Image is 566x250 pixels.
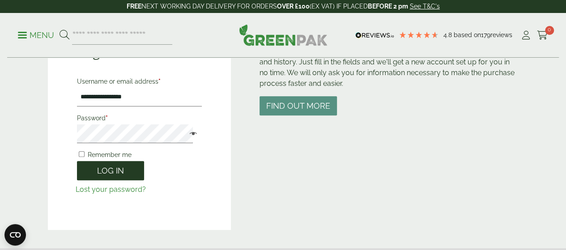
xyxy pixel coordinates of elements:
[537,31,548,40] i: Cart
[260,96,337,115] button: Find out more
[443,31,454,38] span: 4.8
[454,31,481,38] span: Based on
[545,26,554,35] span: 0
[18,30,54,39] a: Menu
[355,32,394,38] img: REVIEWS.io
[277,3,310,10] strong: OVER £100
[18,30,54,41] p: Menu
[481,31,490,38] span: 179
[410,3,440,10] a: See T&C's
[77,112,202,124] label: Password
[76,42,204,59] h2: Login
[260,102,337,110] a: Find out more
[127,3,141,10] strong: FREE
[77,75,202,88] label: Username or email address
[76,185,146,194] a: Lost your password?
[399,31,439,39] div: 4.78 Stars
[260,46,518,89] p: Registering for an account gives you the ability to access your order status and history. Just fi...
[490,31,512,38] span: reviews
[368,3,408,10] strong: BEFORE 2 pm
[79,151,85,157] input: Remember me
[537,29,548,42] a: 0
[4,224,26,246] button: Open CMP widget
[77,161,144,180] button: Log in
[520,31,532,40] i: My Account
[88,151,132,158] span: Remember me
[239,24,328,46] img: GreenPak Supplies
